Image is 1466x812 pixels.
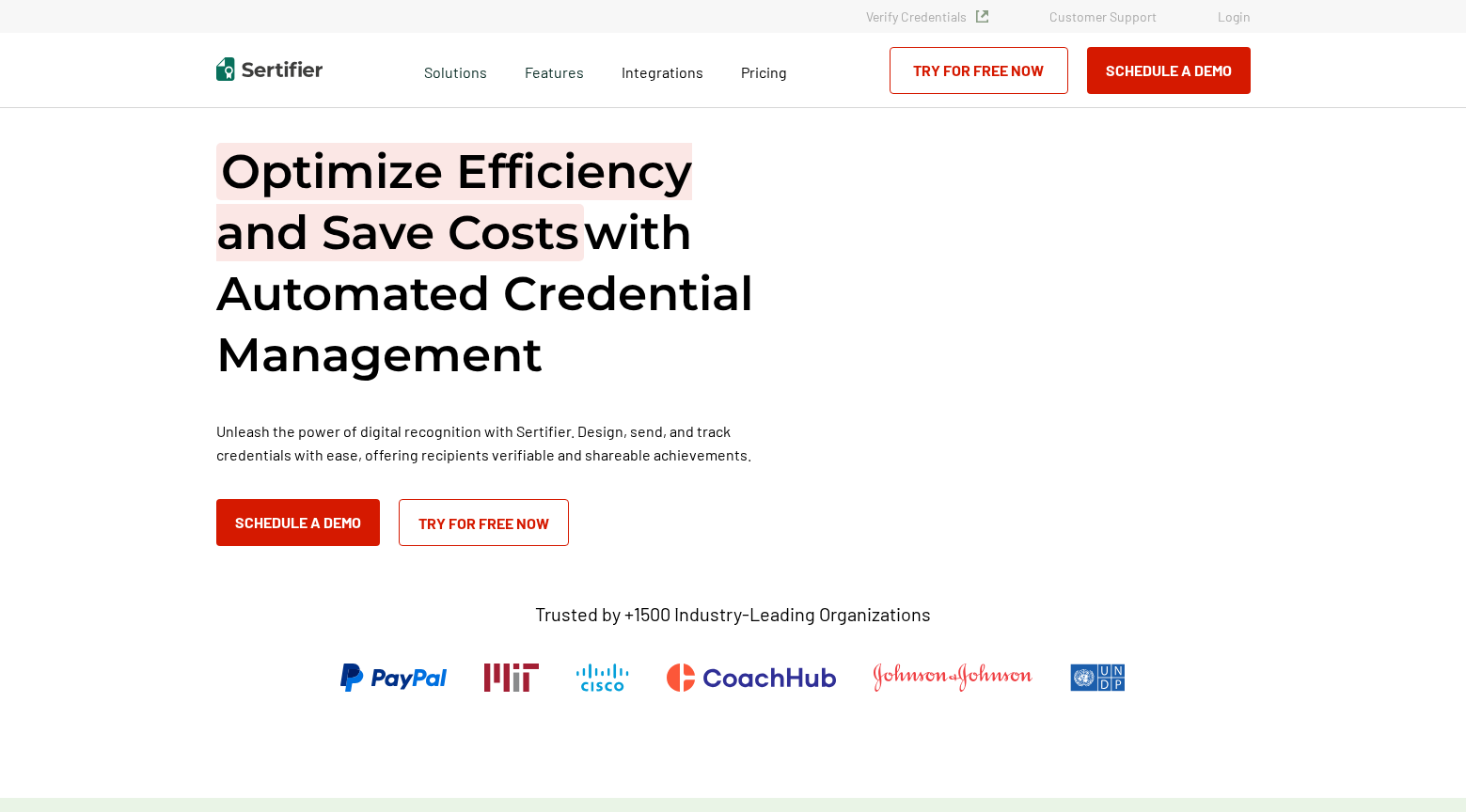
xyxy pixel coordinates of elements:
img: CoachHub [667,664,836,692]
a: Verify Credentials [866,8,988,24]
a: Customer Support [1049,8,1157,24]
a: Try for Free Now [399,499,569,546]
span: Pricing [741,63,787,81]
img: Massachusetts Institute of Technology [484,664,539,692]
a: Integrations [622,58,703,82]
img: UNDP [1070,664,1126,692]
a: Login [1218,8,1251,24]
p: Unleash the power of digital recognition with Sertifier. Design, send, and track credentials with... [216,419,780,466]
img: Johnson & Johnson [874,664,1032,692]
img: Verified [976,10,988,23]
a: Try for Free Now [890,47,1068,94]
img: Sertifier | Digital Credentialing Platform [216,57,323,81]
p: Trusted by +1500 Industry-Leading Organizations [535,602,931,626]
span: Optimize Efficiency and Save Costs [216,143,692,261]
img: Cisco [576,664,629,692]
span: Features [525,58,584,82]
span: Solutions [424,58,487,82]
h1: with Automated Credential Management [216,141,780,385]
img: PayPal [340,664,447,692]
span: Integrations [622,63,703,81]
a: Pricing [741,58,787,82]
